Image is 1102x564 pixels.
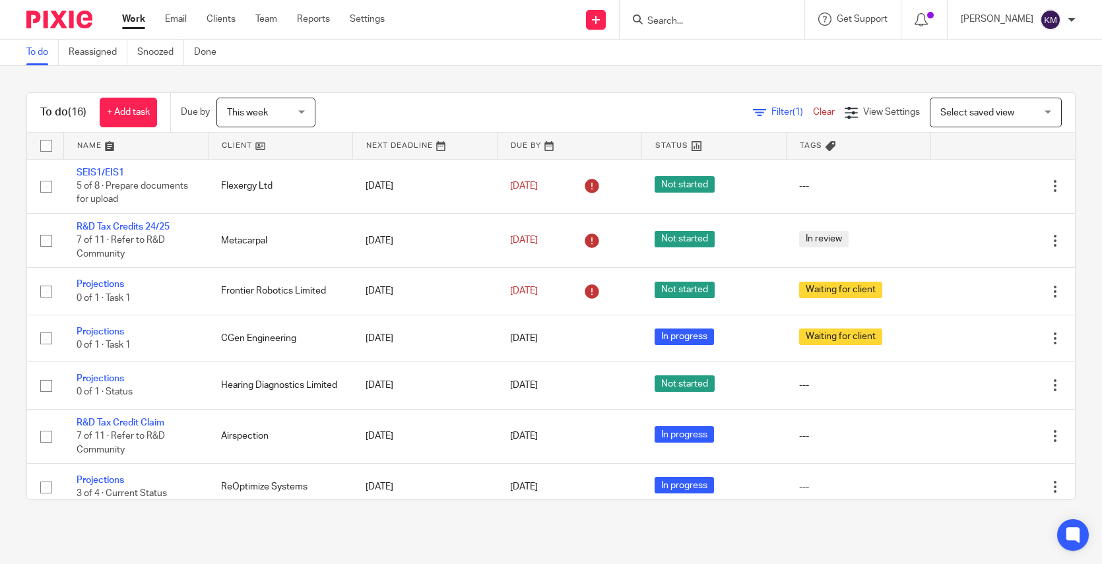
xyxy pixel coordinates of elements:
span: Not started [655,176,715,193]
td: [DATE] [352,464,497,511]
span: Not started [655,231,715,247]
div: --- [799,429,917,443]
td: [DATE] [352,315,497,361]
a: R&D Tax Credits 24/25 [77,222,170,232]
a: Email [165,13,187,26]
td: [DATE] [352,159,497,213]
span: In progress [655,477,714,493]
a: Team [255,13,277,26]
span: 7 of 11 · Refer to R&D Community [77,236,165,259]
td: [DATE] [352,362,497,409]
div: --- [799,379,917,392]
a: Done [194,40,226,65]
a: Projections [77,280,124,289]
span: Waiting for client [799,329,882,345]
span: 7 of 11 · Refer to R&D Community [77,431,165,454]
a: Clients [207,13,236,26]
td: [DATE] [352,268,497,315]
a: Settings [350,13,385,26]
span: In progress [655,329,714,345]
span: [DATE] [510,236,538,245]
span: [DATE] [510,431,538,441]
td: Metacarpal [208,213,352,267]
span: 3 of 4 · Current Status [77,489,167,499]
a: Projections [77,374,124,383]
a: R&D Tax Credit Claim [77,418,164,427]
td: Airspection [208,409,352,463]
a: To do [26,40,59,65]
span: 0 of 1 · Task 1 [77,294,131,303]
h1: To do [40,106,86,119]
td: Frontier Robotics Limited [208,268,352,315]
input: Search [646,16,765,28]
div: --- [799,179,917,193]
span: Get Support [837,15,888,24]
div: --- [799,480,917,493]
a: Projections [77,476,124,485]
a: Reassigned [69,40,127,65]
span: Filter [771,108,813,117]
img: Pixie [26,11,92,28]
a: Snoozed [137,40,184,65]
td: [DATE] [352,409,497,463]
td: [DATE] [352,213,497,267]
span: [DATE] [510,286,538,296]
span: 0 of 1 · Task 1 [77,340,131,350]
span: Not started [655,282,715,298]
span: Tags [800,142,822,149]
span: 5 of 8 · Prepare documents for upload [77,181,188,204]
a: + Add task [100,98,157,127]
span: [DATE] [510,482,538,491]
span: [DATE] [510,334,538,343]
a: SEIS1/EIS1 [77,168,124,177]
span: In progress [655,426,714,443]
img: svg%3E [1040,9,1061,30]
p: Due by [181,106,210,119]
a: Clear [813,108,835,117]
span: View Settings [863,108,920,117]
td: Hearing Diagnostics Limited [208,362,352,409]
span: (1) [793,108,803,117]
span: [DATE] [510,381,538,390]
span: (16) [68,107,86,117]
span: This week [227,108,268,117]
span: Select saved view [940,108,1014,117]
a: Reports [297,13,330,26]
span: Not started [655,375,715,392]
span: [DATE] [510,181,538,191]
a: Projections [77,327,124,336]
p: [PERSON_NAME] [961,13,1033,26]
td: ReOptimize Systems [208,464,352,511]
a: Work [122,13,145,26]
span: In review [799,231,849,247]
td: Flexergy Ltd [208,159,352,213]
span: Waiting for client [799,282,882,298]
span: 0 of 1 · Status [77,388,133,397]
td: CGen Engineering [208,315,352,361]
